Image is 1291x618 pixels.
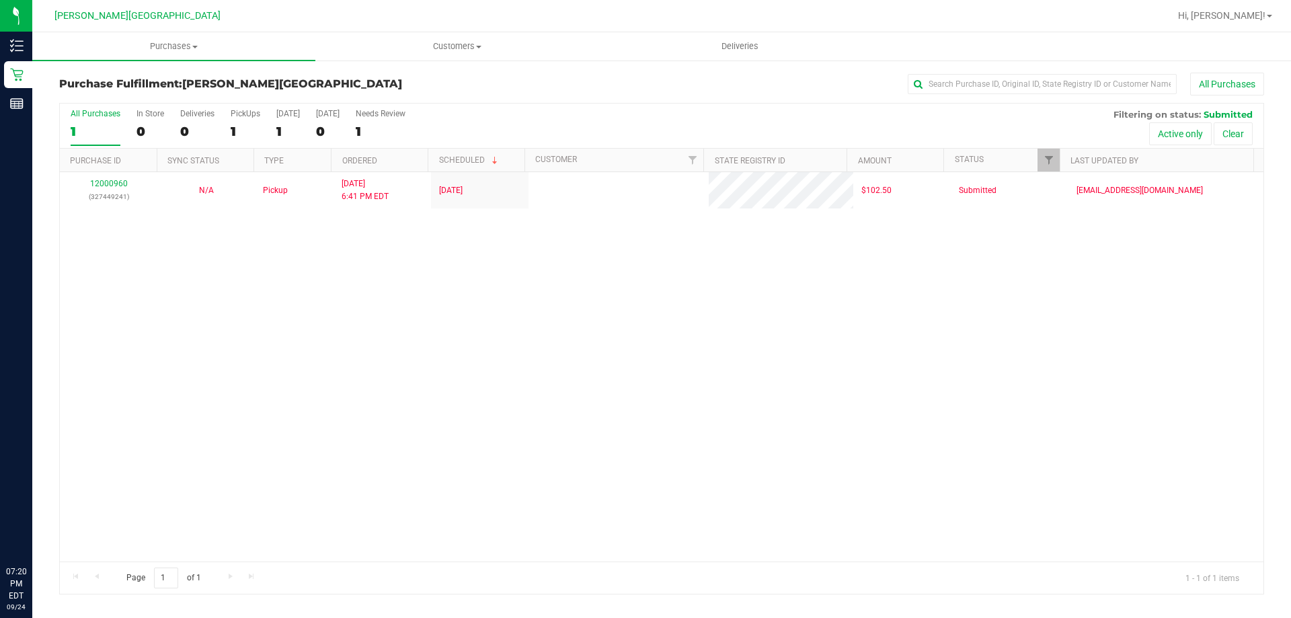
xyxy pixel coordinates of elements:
p: 09/24 [6,602,26,612]
a: Customers [315,32,598,61]
input: Search Purchase ID, Original ID, State Registry ID or Customer Name... [908,74,1177,94]
div: 0 [316,124,340,139]
inline-svg: Inventory [10,39,24,52]
a: Scheduled [439,155,500,165]
span: Hi, [PERSON_NAME]! [1178,10,1265,21]
div: 1 [71,124,120,139]
span: 1 - 1 of 1 items [1175,568,1250,588]
a: Status [955,155,984,164]
span: [DATE] [439,184,463,197]
div: In Store [136,109,164,118]
span: Filtering on status: [1113,109,1201,120]
span: [PERSON_NAME][GEOGRAPHIC_DATA] [182,77,402,90]
a: 12000960 [90,179,128,188]
button: All Purchases [1190,73,1264,95]
div: [DATE] [316,109,340,118]
div: All Purchases [71,109,120,118]
span: [EMAIL_ADDRESS][DOMAIN_NAME] [1077,184,1203,197]
button: Active only [1149,122,1212,145]
div: [DATE] [276,109,300,118]
div: Deliveries [180,109,214,118]
p: 07:20 PM EDT [6,566,26,602]
span: Submitted [959,184,996,197]
div: 0 [180,124,214,139]
div: Needs Review [356,109,405,118]
span: Page of 1 [115,568,212,588]
inline-svg: Retail [10,68,24,81]
span: Not Applicable [199,186,214,195]
a: Type [264,156,284,165]
a: Deliveries [598,32,882,61]
span: $102.50 [861,184,892,197]
p: (327449241) [68,190,149,203]
a: Purchase ID [70,156,121,165]
a: State Registry ID [715,156,785,165]
span: Purchases [32,40,315,52]
a: Filter [1038,149,1060,171]
button: N/A [199,184,214,197]
span: [DATE] 6:41 PM EDT [342,178,389,203]
div: PickUps [231,109,260,118]
iframe: Resource center [13,510,54,551]
inline-svg: Reports [10,97,24,110]
a: Amount [858,156,892,165]
div: 1 [356,124,405,139]
span: Deliveries [703,40,777,52]
h3: Purchase Fulfillment: [59,78,461,90]
a: Last Updated By [1070,156,1138,165]
a: Purchases [32,32,315,61]
span: Pickup [263,184,288,197]
div: 0 [136,124,164,139]
span: Customers [316,40,598,52]
input: 1 [154,568,178,588]
a: Sync Status [167,156,219,165]
button: Clear [1214,122,1253,145]
a: Customer [535,155,577,164]
span: [PERSON_NAME][GEOGRAPHIC_DATA] [54,10,221,22]
div: 1 [231,124,260,139]
span: Submitted [1204,109,1253,120]
a: Filter [681,149,703,171]
div: 1 [276,124,300,139]
a: Ordered [342,156,377,165]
